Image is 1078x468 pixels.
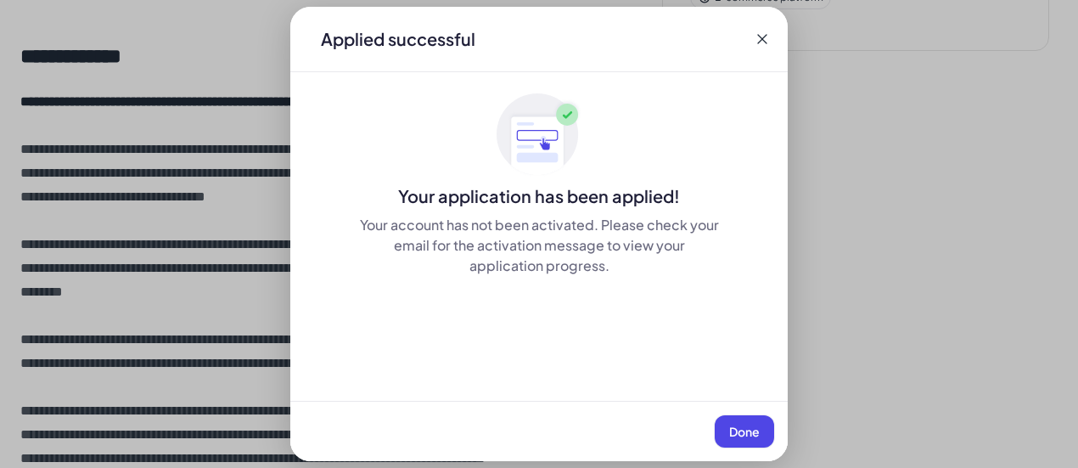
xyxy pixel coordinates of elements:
img: ApplyedMaskGroup3.svg [497,93,581,178]
div: Your account has not been activated. Please check your email for the activation message to view y... [358,215,720,276]
div: Applied successful [321,27,475,51]
span: Done [729,424,760,439]
div: Your application has been applied! [290,184,788,208]
button: Done [715,415,774,448]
